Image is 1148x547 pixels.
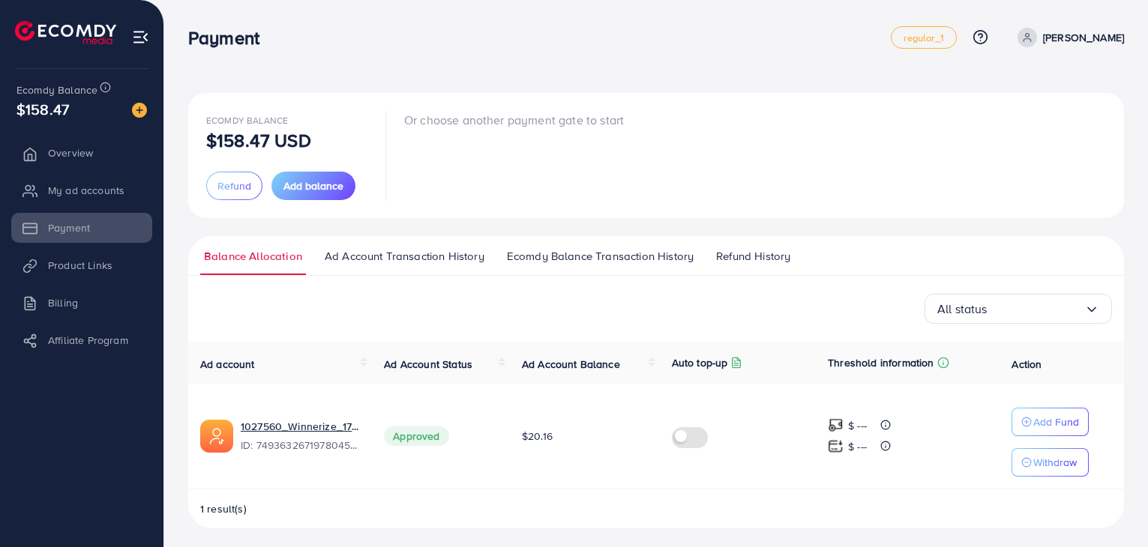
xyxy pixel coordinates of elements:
[217,178,251,193] span: Refund
[507,248,694,265] span: Ecomdy Balance Transaction History
[384,426,448,446] span: Approved
[828,438,844,454] img: top-up amount
[828,417,844,433] img: top-up amount
[132,103,147,118] img: image
[271,172,355,200] button: Add balance
[384,357,472,372] span: Ad Account Status
[200,357,255,372] span: Ad account
[132,28,149,46] img: menu
[188,27,271,49] h3: Payment
[15,21,116,44] img: logo
[1012,28,1124,47] a: [PERSON_NAME]
[16,98,69,120] span: $158.47
[404,111,624,129] p: Or choose another payment gate to start
[904,33,943,43] span: regular_1
[988,297,1084,321] input: Search for option
[937,297,988,321] span: All status
[325,248,484,265] span: Ad Account Transaction History
[522,357,620,372] span: Ad Account Balance
[925,294,1112,324] div: Search for option
[672,354,728,372] p: Auto top-up
[206,114,288,127] span: Ecomdy Balance
[241,419,360,434] a: 1027560_Winnerize_1744747938584
[1043,28,1124,46] p: [PERSON_NAME]
[206,172,262,200] button: Refund
[1012,448,1089,477] button: Withdraw
[1033,413,1079,431] p: Add Fund
[200,420,233,453] img: ic-ads-acc.e4c84228.svg
[848,438,867,456] p: $ ---
[204,248,302,265] span: Balance Allocation
[283,178,343,193] span: Add balance
[206,131,311,149] p: $158.47 USD
[848,417,867,435] p: $ ---
[828,354,934,372] p: Threshold information
[1012,357,1042,372] span: Action
[522,429,553,444] span: $20.16
[1012,408,1089,436] button: Add Fund
[1033,453,1077,471] p: Withdraw
[241,438,360,453] span: ID: 7493632671978045448
[716,248,790,265] span: Refund History
[200,501,247,516] span: 1 result(s)
[891,26,956,49] a: regular_1
[241,419,360,453] div: <span class='underline'>1027560_Winnerize_1744747938584</span></br>7493632671978045448
[16,82,97,97] span: Ecomdy Balance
